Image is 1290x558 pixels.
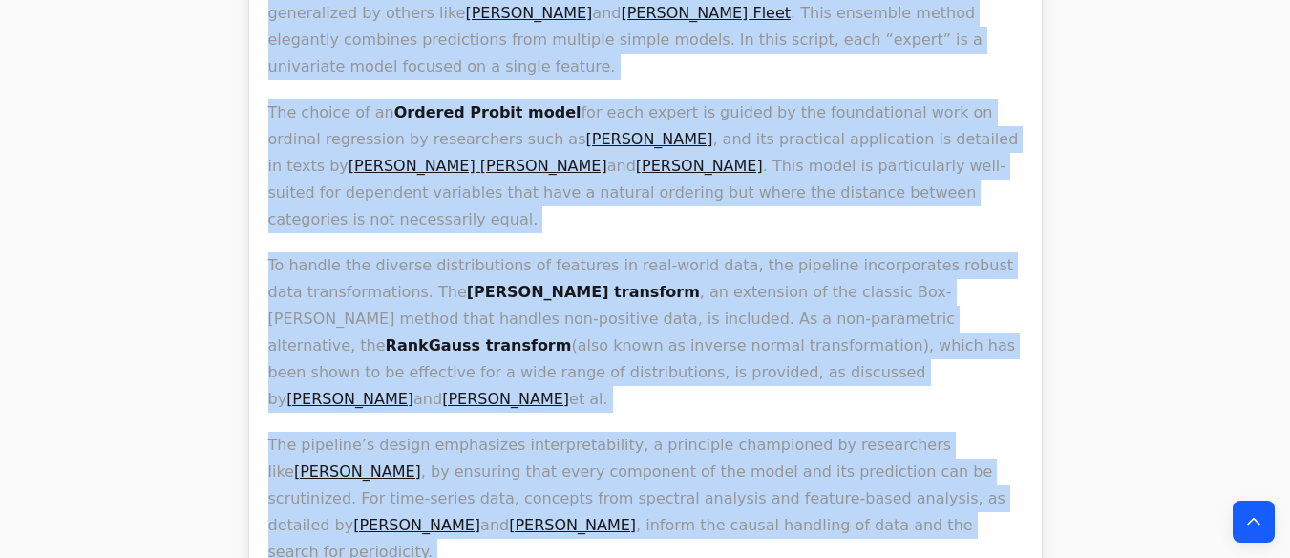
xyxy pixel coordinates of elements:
[353,516,480,534] a: [PERSON_NAME]
[465,4,592,22] a: [PERSON_NAME]
[621,4,791,22] a: [PERSON_NAME] Fleet
[586,130,713,148] a: [PERSON_NAME]
[636,157,763,175] a: [PERSON_NAME]
[1233,501,1275,543] button: Back to top
[286,390,413,408] a: [PERSON_NAME]
[509,516,636,534] a: [PERSON_NAME]
[294,462,421,481] a: [PERSON_NAME]
[386,336,572,354] strong: RankGauss transform
[394,103,582,121] strong: Ordered Probit model
[349,157,607,175] a: [PERSON_NAME] [PERSON_NAME]
[467,283,700,301] strong: [PERSON_NAME] transform
[442,390,569,408] a: [PERSON_NAME]
[268,252,1023,413] p: To handle the diverse distributions of features in real-world data, the pipeline incorporates rob...
[268,99,1023,233] p: The choice of an for each expert is guided by the foundational work on ordinal regression by rese...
